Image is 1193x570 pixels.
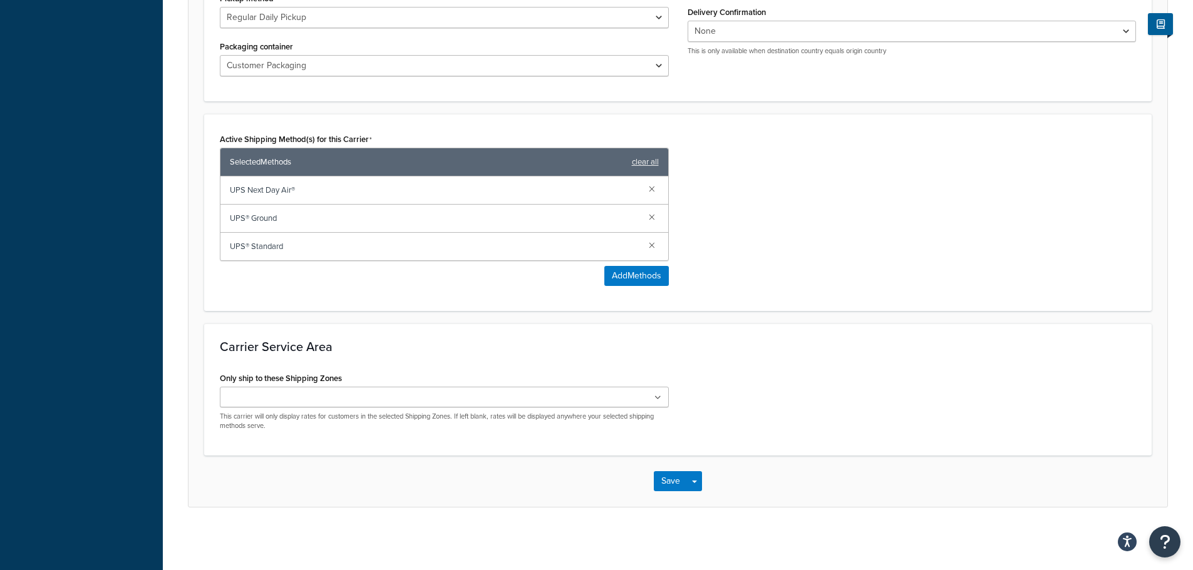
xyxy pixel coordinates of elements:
[604,266,669,286] button: AddMethods
[230,238,639,255] span: UPS® Standard
[220,412,669,431] p: This carrier will only display rates for customers in the selected Shipping Zones. If left blank,...
[220,135,372,145] label: Active Shipping Method(s) for this Carrier
[220,374,342,383] label: Only ship to these Shipping Zones
[230,181,639,199] span: UPS Next Day Air®
[1149,526,1180,557] button: Open Resource Center
[230,210,639,227] span: UPS® Ground
[688,46,1137,56] p: This is only available when destination country equals origin country
[220,340,1136,354] h3: Carrier Service Area
[632,153,659,171] a: clear all
[1148,13,1173,35] button: Show Help Docs
[654,471,688,491] button: Save
[220,42,293,51] label: Packaging container
[230,153,626,171] span: Selected Methods
[688,8,766,17] label: Delivery Confirmation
